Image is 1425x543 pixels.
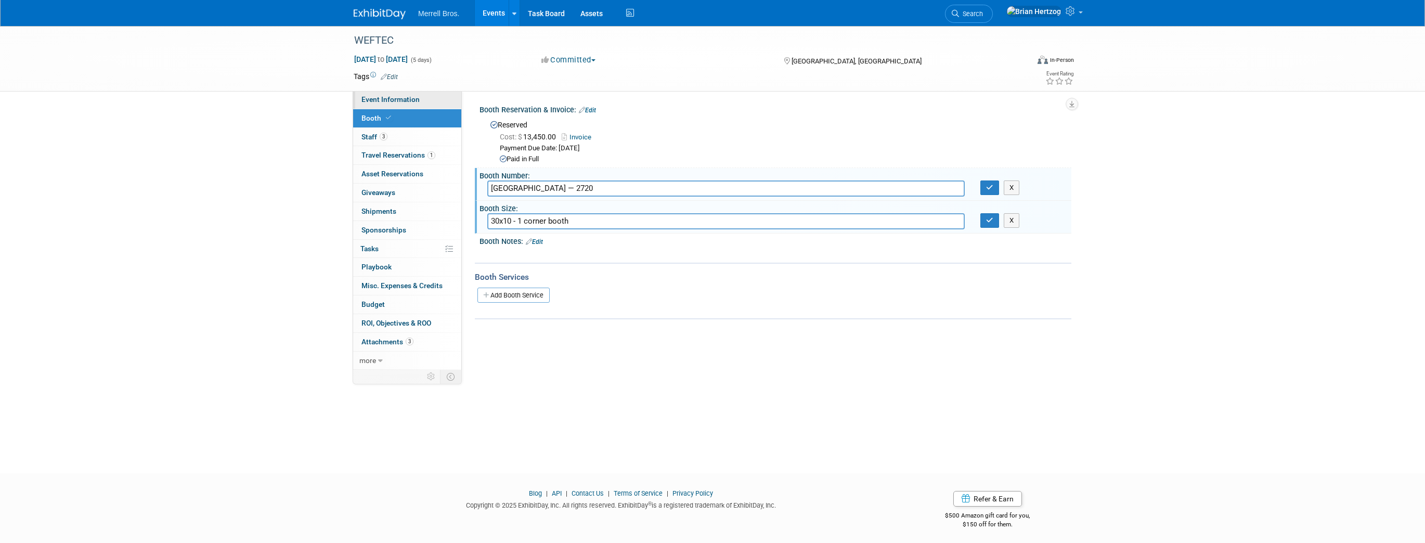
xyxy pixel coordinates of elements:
[361,95,420,104] span: Event Information
[480,201,1071,214] div: Booth Size:
[614,489,663,497] a: Terms of Service
[500,144,1064,153] div: Payment Due Date: [DATE]
[418,9,459,18] span: Merrell Bros.
[562,133,597,141] a: Invoice
[792,57,922,65] span: [GEOGRAPHIC_DATA], [GEOGRAPHIC_DATA]
[361,319,431,327] span: ROI, Objectives & ROO
[354,71,398,82] td: Tags
[360,244,379,253] span: Tasks
[361,263,392,271] span: Playbook
[353,295,461,314] a: Budget
[361,151,435,159] span: Travel Reservations
[579,107,596,114] a: Edit
[354,55,408,64] span: [DATE] [DATE]
[361,207,396,215] span: Shipments
[672,489,713,497] a: Privacy Policy
[605,489,612,497] span: |
[380,133,387,140] span: 3
[487,117,1064,164] div: Reserved
[480,168,1071,181] div: Booth Number:
[354,9,406,19] img: ExhibitDay
[959,10,983,18] span: Search
[361,170,423,178] span: Asset Reservations
[353,277,461,295] a: Misc. Expenses & Credits
[441,370,462,383] td: Toggle Event Tabs
[353,184,461,202] a: Giveaways
[353,146,461,164] a: Travel Reservations1
[353,221,461,239] a: Sponsorships
[1050,56,1074,64] div: In-Person
[351,31,1013,50] div: WEFTEC
[1038,56,1048,64] img: Format-Inperson.png
[353,202,461,221] a: Shipments
[361,300,385,308] span: Budget
[361,281,443,290] span: Misc. Expenses & Credits
[967,54,1074,70] div: Event Format
[353,109,461,127] a: Booth
[354,498,888,510] div: Copyright © 2025 ExhibitDay, Inc. All rights reserved. ExhibitDay is a registered trademark of Ex...
[480,102,1071,115] div: Booth Reservation & Invoice:
[529,489,542,497] a: Blog
[353,165,461,183] a: Asset Reservations
[427,151,435,159] span: 1
[552,489,562,497] a: API
[543,489,550,497] span: |
[500,154,1064,164] div: Paid in Full
[410,57,432,63] span: (5 days)
[572,489,604,497] a: Contact Us
[664,489,671,497] span: |
[353,258,461,276] a: Playbook
[953,491,1022,507] a: Refer & Earn
[480,234,1071,247] div: Booth Notes:
[361,114,393,122] span: Booth
[563,489,570,497] span: |
[477,288,550,303] a: Add Booth Service
[904,520,1072,529] div: $150 off for them.
[500,133,560,141] span: 13,450.00
[381,73,398,81] a: Edit
[538,55,600,66] button: Committed
[361,133,387,141] span: Staff
[406,338,413,345] span: 3
[422,370,441,383] td: Personalize Event Tab Strip
[1004,213,1020,228] button: X
[361,188,395,197] span: Giveaways
[353,128,461,146] a: Staff3
[500,133,523,141] span: Cost: $
[353,240,461,258] a: Tasks
[353,314,461,332] a: ROI, Objectives & ROO
[376,55,386,63] span: to
[353,333,461,351] a: Attachments3
[361,338,413,346] span: Attachments
[353,352,461,370] a: more
[1004,180,1020,195] button: X
[526,238,543,245] a: Edit
[904,505,1072,528] div: $500 Amazon gift card for you,
[353,90,461,109] a: Event Information
[945,5,993,23] a: Search
[475,271,1071,283] div: Booth Services
[648,501,652,507] sup: ®
[386,115,391,121] i: Booth reservation complete
[1006,6,1061,17] img: Brian Hertzog
[359,356,376,365] span: more
[1045,71,1073,76] div: Event Rating
[361,226,406,234] span: Sponsorships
